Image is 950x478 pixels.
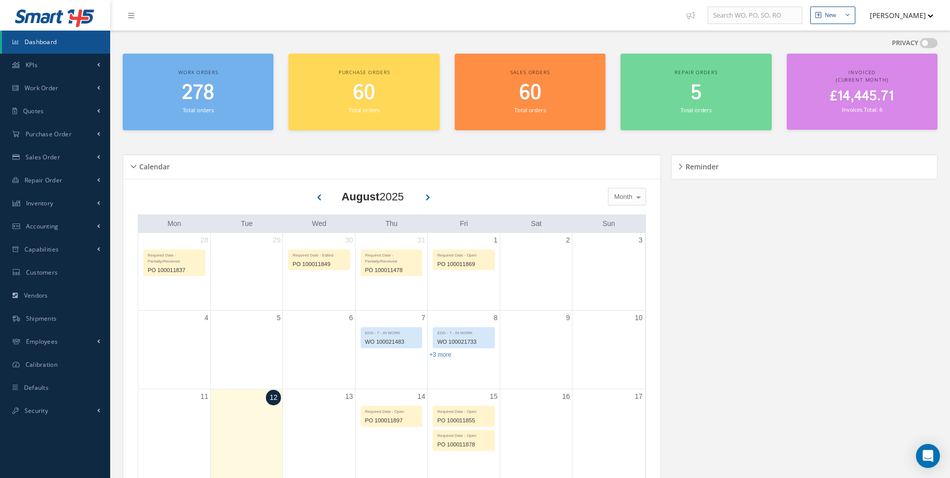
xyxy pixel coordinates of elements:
a: Monday [165,217,183,230]
span: 5 [691,79,702,107]
a: Wednesday [310,217,329,230]
span: Month [612,192,632,202]
a: Sunday [600,217,617,230]
td: July 29, 2025 [210,233,282,311]
a: Show 3 more events [429,351,451,358]
div: New [825,11,836,20]
span: (Current Month) [836,76,888,83]
div: Required Date - Partially/Received [361,250,422,265]
div: Required Date - Open [433,406,494,415]
a: Saturday [529,217,543,230]
div: PO 100011897 [361,415,422,426]
span: £14,445.71 [830,87,894,106]
span: KPIs [26,61,38,69]
a: Work orders 278 Total orders [123,54,273,130]
div: Required Date - Open [361,406,422,415]
td: August 7, 2025 [355,310,427,389]
div: Open Intercom Messenger [916,444,940,468]
a: Thursday [384,217,400,230]
div: PO 100011849 [288,259,349,270]
a: July 31, 2025 [416,233,428,248]
td: July 31, 2025 [355,233,427,311]
span: Shipments [26,314,57,323]
button: New [810,7,855,24]
td: August 10, 2025 [572,310,645,389]
a: July 30, 2025 [343,233,355,248]
span: Defaults [24,383,49,392]
span: Repair orders [675,69,717,76]
a: August 8, 2025 [492,311,500,325]
span: 278 [182,79,214,107]
a: Sales orders 60 Total orders [455,54,605,130]
span: Sales Order [26,153,60,161]
a: August 14, 2025 [416,389,428,404]
span: Vendors [24,291,48,300]
div: WO 100021733 [433,336,494,348]
h5: Reminder [683,159,719,171]
span: 60 [353,79,375,107]
td: August 6, 2025 [283,310,355,389]
div: Required Date - Partially/Received [144,250,205,265]
a: August 7, 2025 [419,311,427,325]
span: Work orders [178,69,218,76]
div: Required Date - Edited [288,250,349,259]
a: August 4, 2025 [202,311,210,325]
span: Capabilities [25,245,59,254]
a: August 3, 2025 [637,233,645,248]
div: PO 100011855 [433,415,494,426]
small: Invoices Total: 6 [842,106,882,113]
a: July 29, 2025 [271,233,283,248]
small: Total orders [681,106,712,114]
a: July 28, 2025 [198,233,210,248]
span: Quotes [23,107,44,115]
a: August 5, 2025 [275,311,283,325]
a: August 6, 2025 [347,311,355,325]
span: Inventory [26,199,54,207]
input: Search WO, PO, SO, RO [708,7,802,25]
a: August 11, 2025 [198,389,210,404]
td: July 28, 2025 [138,233,210,311]
a: Dashboard [2,31,110,54]
td: August 5, 2025 [210,310,282,389]
small: Total orders [514,106,545,114]
td: August 9, 2025 [500,310,572,389]
a: August 15, 2025 [488,389,500,404]
span: 60 [519,79,541,107]
div: PO 100011478 [361,265,422,276]
span: Employees [26,337,58,346]
a: August 9, 2025 [564,311,572,325]
span: Customers [26,268,58,277]
button: [PERSON_NAME] [860,6,933,25]
span: Accounting [26,222,59,230]
a: Invoiced (Current Month) £14,445.71 Invoices Total: 6 [787,54,937,130]
a: August 2, 2025 [564,233,572,248]
td: August 3, 2025 [572,233,645,311]
a: Repair orders 5 Total orders [620,54,771,130]
div: PO 100011837 [144,265,205,276]
div: PO 100011878 [433,439,494,450]
a: August 10, 2025 [632,311,645,325]
div: EDD - 7 - IN WORK [361,328,422,336]
small: Total orders [183,106,214,114]
td: July 30, 2025 [283,233,355,311]
small: Total orders [349,106,380,114]
div: Required Date - Open [433,430,494,439]
div: PO 100011869 [433,259,494,270]
td: August 2, 2025 [500,233,572,311]
div: WO 100021483 [361,336,422,348]
span: Purchase Order [26,130,72,138]
a: August 16, 2025 [560,389,572,404]
label: PRIVACY [892,38,918,48]
h5: Calendar [136,159,170,171]
a: Friday [458,217,470,230]
a: August 12, 2025 [266,390,281,405]
div: Required Date - Open [433,250,494,259]
span: Dashboard [25,38,57,46]
span: Invoiced [848,69,875,76]
span: Repair Order [25,176,63,184]
span: Security [25,406,48,415]
span: Purchase orders [339,69,390,76]
a: Tuesday [239,217,255,230]
td: August 8, 2025 [428,310,500,389]
span: Work Order [25,84,59,92]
